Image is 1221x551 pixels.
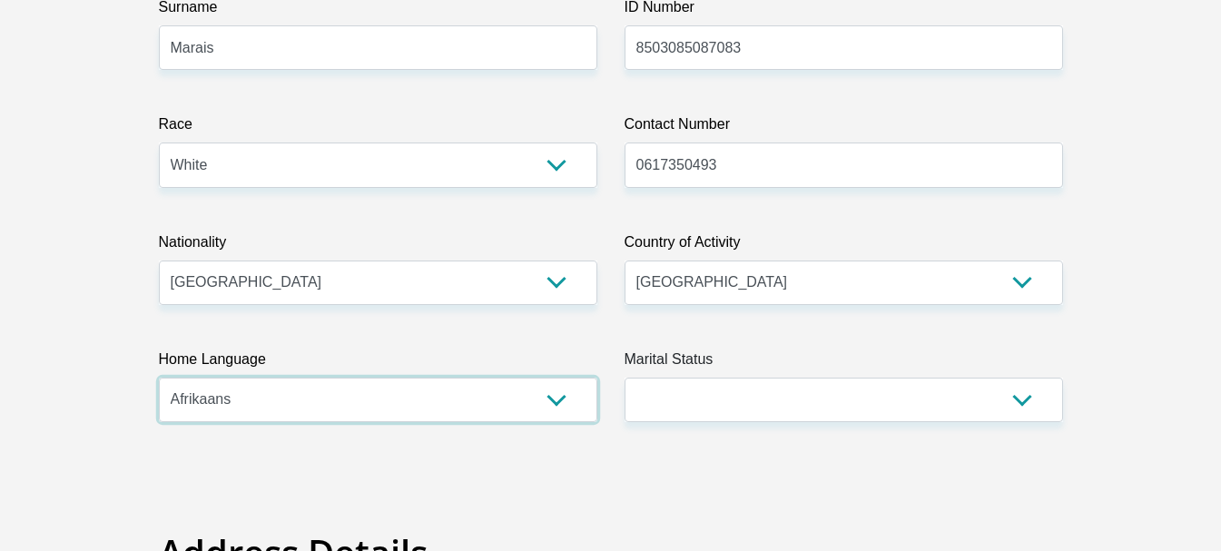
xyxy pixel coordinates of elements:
[625,231,1063,261] label: Country of Activity
[625,113,1063,143] label: Contact Number
[159,113,597,143] label: Race
[159,25,597,70] input: Surname
[159,231,597,261] label: Nationality
[625,25,1063,70] input: ID Number
[159,349,597,378] label: Home Language
[625,349,1063,378] label: Marital Status
[625,143,1063,187] input: Contact Number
